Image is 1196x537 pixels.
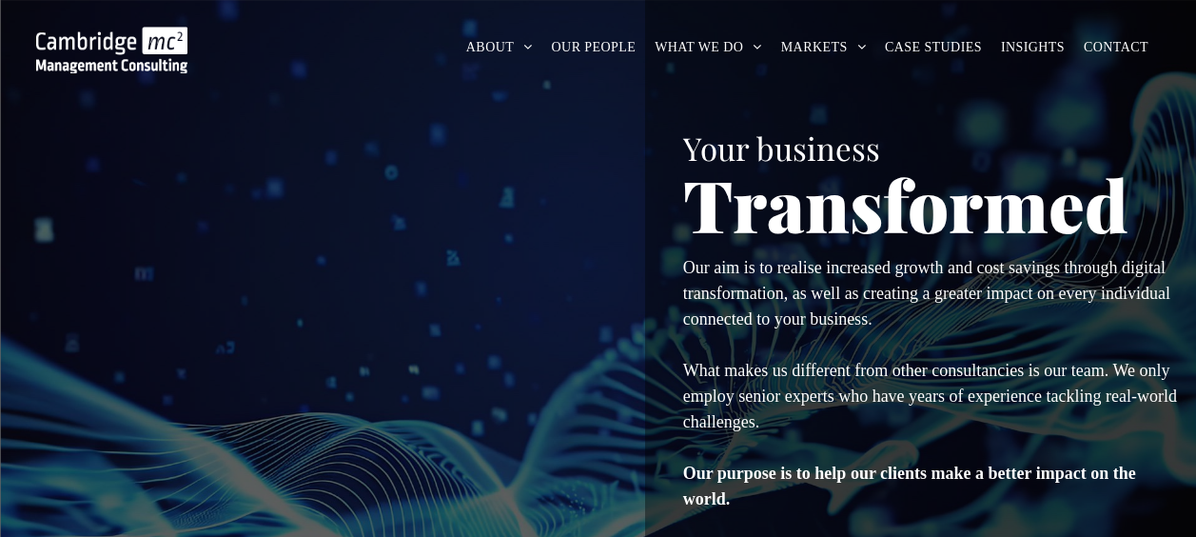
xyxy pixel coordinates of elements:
span: What makes us different from other consultancies is our team. We only employ senior experts who h... [683,361,1177,431]
a: OUR PEOPLE [542,32,646,62]
a: INSIGHTS [991,32,1074,62]
img: Go to Homepage [36,27,188,73]
a: ABOUT [457,32,542,62]
a: MARKETS [772,32,875,62]
a: CONTACT [1074,32,1158,62]
span: Your business [683,127,880,169]
a: CASE STUDIES [875,32,991,62]
a: WHAT WE DO [645,32,772,62]
span: Our aim is to realise increased growth and cost savings through digital transformation, as well a... [683,258,1170,328]
strong: Our purpose is to help our clients make a better impact on the world. [683,464,1136,508]
span: Transformed [683,156,1128,251]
